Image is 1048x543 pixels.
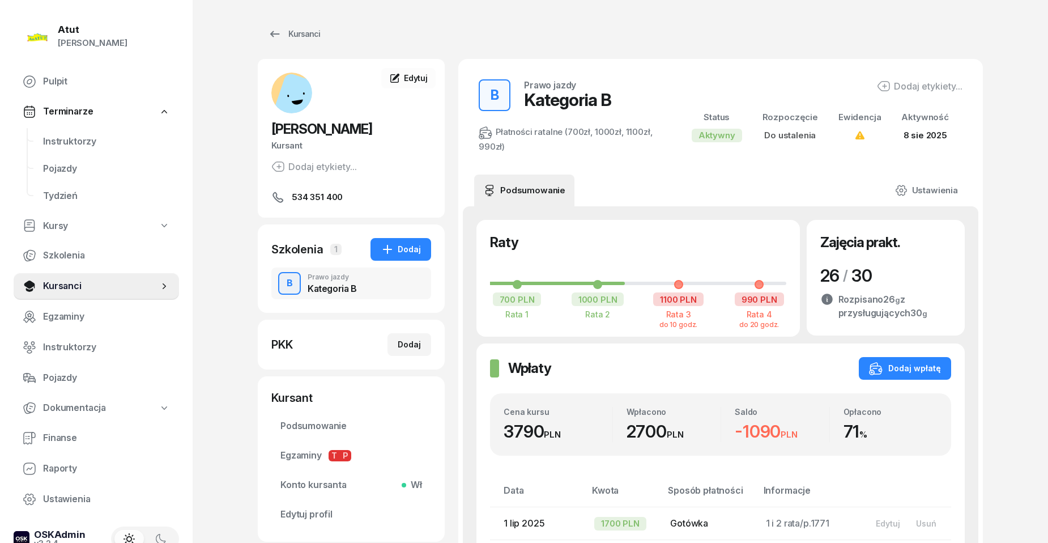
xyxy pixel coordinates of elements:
[843,421,938,442] div: 71
[766,517,829,529] span: 1 i 2 rata/p.1771
[735,421,829,442] div: -1090
[271,442,431,469] a: EgzaminyTP
[14,273,179,300] a: Kursanci
[58,36,127,50] div: [PERSON_NAME]
[308,274,357,281] div: Prawo jazdy
[732,320,786,328] div: do 20 godz.
[271,337,293,353] div: PKK
[43,74,170,89] span: Pulpit
[838,110,881,125] div: Ewidencja
[901,128,949,143] div: 8 sie 2025
[479,125,664,154] div: Płatności ratalne (700zł, 1000zł, 1100zł, 990zł)
[381,243,421,256] div: Dodaj
[490,483,585,507] th: Data
[271,501,431,528] a: Edytuj profil
[43,431,170,446] span: Finanse
[14,425,179,452] a: Finanse
[493,292,542,306] div: 700 PLN
[381,68,436,88] a: Edytuj
[43,219,68,234] span: Kursy
[271,390,431,406] div: Kursant
[585,483,661,507] th: Kwota
[868,514,908,533] button: Edytuj
[43,162,170,176] span: Pojazdy
[34,183,179,210] a: Tydzień
[34,155,179,183] a: Pojazdy
[282,274,297,293] div: B
[908,514,944,533] button: Usuń
[271,160,357,173] button: Dodaj etykiety...
[43,371,170,385] span: Pojazdy
[651,320,705,328] div: do 10 godz.
[278,272,301,295] button: B
[258,23,330,45] a: Kursanci
[820,234,900,252] h2: Zajęcia prakt.
[43,309,170,324] span: Egzaminy
[627,421,721,442] div: 2700
[661,483,756,507] th: Sposób płatności
[627,407,721,417] div: Wpłacono
[886,175,967,206] a: Ustawienia
[667,429,684,440] small: PLN
[43,401,106,415] span: Dokumentacja
[764,130,816,141] span: Do ustalenia
[504,407,612,417] div: Cena kursu
[859,429,867,440] small: %
[43,189,170,203] span: Tydzień
[757,483,859,507] th: Informacje
[308,284,357,293] div: Kategoria B
[404,73,428,83] span: Edytuj
[271,241,323,257] div: Szkolenia
[901,110,949,125] div: Aktywność
[922,309,927,318] small: g
[735,292,784,306] div: 990 PLN
[43,492,170,507] span: Ustawienia
[781,429,798,440] small: PLN
[14,68,179,95] a: Pulpit
[58,25,127,35] div: Atut
[14,486,179,513] a: Ustawienia
[876,519,900,528] div: Edytuj
[692,129,742,142] div: Aktywny
[43,104,93,119] span: Terminarze
[486,84,504,107] div: B
[572,292,624,306] div: 1000 PLN
[594,517,646,531] div: 1700 PLN
[916,519,936,528] div: Usuń
[43,461,170,476] span: Raporty
[387,333,431,356] button: Dodaj
[838,292,951,320] div: Rozpisano z przysługujących
[43,340,170,355] span: Instruktorzy
[340,450,351,461] span: P
[406,478,422,493] span: Wł
[329,450,340,461] span: T
[43,248,170,263] span: Szkolenia
[735,407,829,417] div: Saldo
[271,190,431,204] a: 534 351 400
[843,407,938,417] div: Opłacono
[271,472,431,499] a: Konto kursantaWł
[490,309,544,319] div: Rata 1
[508,359,551,377] h2: Wpłaty
[271,413,431,440] a: Podsumowanie
[877,79,962,93] button: Dodaj etykiety...
[524,90,611,110] div: Kategoria B
[571,309,625,319] div: Rata 2
[292,190,343,204] span: 534 351 400
[14,242,179,269] a: Szkolenia
[271,268,431,299] button: BPrawo jazdyKategoria B
[504,517,544,529] span: 1 lip 2025
[14,213,179,239] a: Kursy
[43,279,159,294] span: Kursanci
[544,429,561,440] small: PLN
[883,294,900,305] span: 26
[820,265,840,286] span: 26
[895,296,900,304] small: g
[851,265,872,286] span: 30
[43,134,170,149] span: Instruktorzy
[653,292,704,306] div: 1100 PLN
[398,338,421,351] div: Dodaj
[692,110,742,125] div: Status
[271,121,372,137] span: [PERSON_NAME]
